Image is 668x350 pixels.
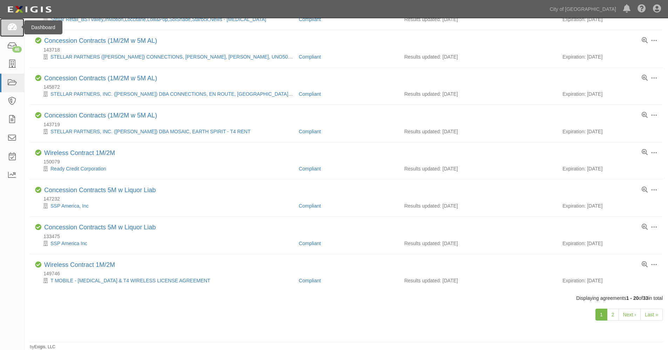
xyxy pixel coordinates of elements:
a: Compliant [299,16,321,22]
a: T MOBILE - [MEDICAL_DATA] & T4 WIRELESS LICENSE AGREEMENT [50,278,210,283]
a: SSP America, Inc [50,203,89,209]
div: Results updated: [DATE] [404,240,552,247]
div: 145872 [35,83,663,90]
a: Wireless Contract 1M/2M [44,149,115,156]
div: Results updated: [DATE] [404,90,552,97]
a: Exigis, LLC [34,344,55,349]
div: STELLAR PARTNERS, INC. (AVILA) DBA CONNECTIONS, EN ROUTE, TUMI, SONORA -T4 RENT [35,90,293,97]
div: 133475 [35,233,663,240]
i: Compliant [35,262,41,268]
img: logo-5460c22ac91f19d4615b14bd174203de0afe785f0fc80cf4dbbc73dc1793850b.png [5,3,54,16]
div: Results updated: [DATE] [404,53,552,60]
div: Wireless Contract 1M/2M [44,149,115,157]
a: Concession Contracts (1M/2M w 5M AL) [44,37,157,44]
a: Compliant [299,241,321,246]
div: 147232 [35,195,663,202]
div: Results updated: [DATE] [404,16,552,23]
div: T MOBILE - T3 & T4 WIRELESS LICENSE AGREEMENT [35,277,293,284]
div: Expiration: [DATE] [562,277,657,284]
div: Results updated: [DATE] [404,128,552,135]
div: Dashboard [24,20,62,34]
div: Concession Contracts (1M/2M w 5M AL) [44,37,157,45]
i: Compliant [35,75,41,81]
div: Stellar Retail_BSTValley,InMotion,Loccitane,Lolli&Pop,SolShade,Starbck,News - T3 [35,16,293,23]
div: STELLAR PARTNERS, INC. (AVILA) DBA MOSAIC, EARTH SPIRIT - T4 RENT [35,128,293,135]
div: Ready Credit Corporation [35,165,293,172]
a: Compliant [299,91,321,97]
a: Stellar Retail_BSTValley,InMotion,Loccitane,Lolli&Pop,SolShade,Starbck,News - [MEDICAL_DATA] [50,16,266,22]
a: Concession Contracts 5M w Liquor Liab [44,187,156,194]
a: Compliant [299,203,321,209]
div: Expiration: [DATE] [562,16,657,23]
a: Concession Contracts (1M/2M w 5M AL) [44,75,157,82]
a: Next › [619,309,641,321]
div: Results updated: [DATE] [404,165,552,172]
div: 143718 [35,46,663,53]
div: Concession Contracts (1M/2M w 5M AL) [44,112,157,120]
a: Compliant [299,166,321,171]
a: View results summary [642,38,648,44]
div: Wireless Contract 1M/2M [44,261,115,269]
a: Compliant [299,129,321,134]
div: Expiration: [DATE] [562,90,657,97]
a: View results summary [642,75,648,81]
i: Compliant [35,112,41,119]
a: 2 [607,309,619,321]
div: STELLAR PARTNERS (AVILA) CONNECTIONS, SUNGLASS, JOHNSTON&MURPHY, UNO50 - T4 RENT [35,53,293,60]
div: Expiration: [DATE] [562,128,657,135]
div: Expiration: [DATE] [562,53,657,60]
a: View results summary [642,187,648,193]
div: 149746 [35,270,663,277]
b: 33 [643,295,648,301]
i: Help Center - Complianz [637,5,646,13]
a: SSP America Inc [50,241,87,246]
a: View results summary [642,149,648,156]
a: STELLAR PARTNERS ([PERSON_NAME]) CONNECTIONS, [PERSON_NAME], [PERSON_NAME], UNO50 - T4 RENT [50,54,313,60]
i: Compliant [35,38,41,44]
a: Concession Contracts 5M w Liquor Liab [44,224,156,231]
a: View results summary [642,224,648,230]
div: Displaying agreements of in total [25,295,668,302]
small: by [30,344,55,350]
i: Compliant [35,224,41,230]
div: 150079 [35,158,663,165]
a: 1 [595,309,607,321]
div: SSP America, Inc [35,202,293,209]
a: Wireless Contract 1M/2M [44,261,115,268]
div: Expiration: [DATE] [562,240,657,247]
div: 143719 [35,121,663,128]
a: Last » [640,309,663,321]
i: Compliant [35,187,41,193]
div: Expiration: [DATE] [562,202,657,209]
div: Results updated: [DATE] [404,277,552,284]
a: STELLAR PARTNERS, INC. ([PERSON_NAME]) DBA MOSAIC, EARTH SPIRIT - T4 RENT [50,129,251,134]
div: 46 [12,46,22,53]
a: City of [GEOGRAPHIC_DATA] [546,2,620,16]
a: Compliant [299,54,321,60]
a: Concession Contracts (1M/2M w 5M AL) [44,112,157,119]
a: View results summary [642,112,648,119]
b: 1 - 20 [626,295,639,301]
i: Compliant [35,150,41,156]
div: Results updated: [DATE] [404,202,552,209]
a: STELLAR PARTNERS, INC. ([PERSON_NAME]) DBA CONNECTIONS, EN ROUTE, [GEOGRAPHIC_DATA], [GEOGRAPHIC_... [50,91,365,97]
a: View results summary [642,262,648,268]
a: Ready Credit Corporation [50,166,106,171]
a: Compliant [299,278,321,283]
div: Expiration: [DATE] [562,165,657,172]
div: SSP America Inc [35,240,293,247]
